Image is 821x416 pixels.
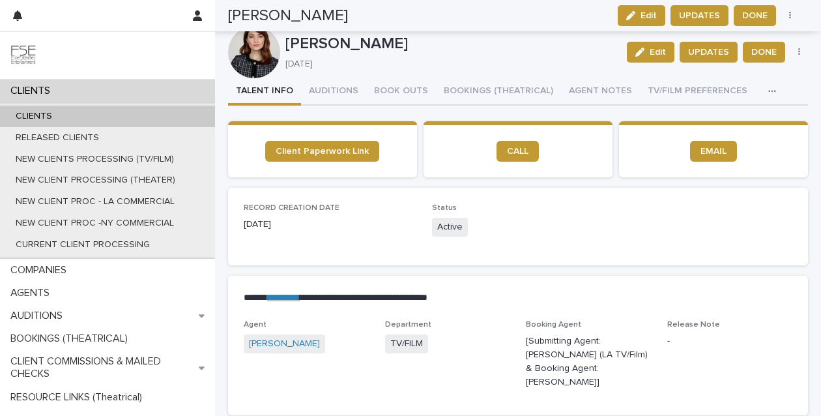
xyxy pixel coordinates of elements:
button: TV/FILM PREFERENCES [640,78,755,106]
p: NEW CLIENTS PROCESSING (TV/FILM) [5,154,184,165]
span: RECORD CREATION DATE [244,204,339,212]
p: RESOURCE LINKS (Theatrical) [5,391,152,404]
button: Edit [618,5,665,26]
span: DONE [751,46,777,59]
p: AGENTS [5,287,60,299]
span: UPDATES [688,46,729,59]
span: DONE [742,9,768,22]
span: TV/FILM [385,334,428,353]
span: UPDATES [679,9,720,22]
button: BOOK OUTS [366,78,436,106]
p: AUDITIONS [5,310,73,322]
p: COMPANIES [5,264,77,276]
button: DONE [743,42,785,63]
span: Client Paperwork Link [276,147,369,156]
span: Booking Agent [526,321,581,329]
a: CALL [497,141,539,162]
span: Department [385,321,431,329]
span: Agent [244,321,266,329]
span: Status [432,204,457,212]
p: CLIENTS [5,85,61,97]
button: BOOKINGS (THEATRICAL) [436,78,561,106]
a: [PERSON_NAME] [249,337,320,351]
p: [DATE] [244,218,416,231]
span: Release Note [667,321,720,329]
p: NEW CLIENT PROC - LA COMMERCIAL [5,196,185,207]
p: CLIENTS [5,111,63,122]
p: BOOKINGS (THEATRICAL) [5,333,138,345]
button: DONE [734,5,776,26]
span: Edit [650,48,666,57]
p: - [667,334,793,348]
h2: [PERSON_NAME] [228,7,348,25]
a: Client Paperwork Link [265,141,379,162]
span: Active [432,218,468,237]
p: CLIENT COMMISSIONS & MAILED CHECKS [5,355,199,380]
button: UPDATES [670,5,728,26]
button: AUDITIONS [301,78,366,106]
p: [Submitting Agent: [PERSON_NAME] (LA TV/Film) & Booking Agent: [PERSON_NAME]] [526,334,652,389]
p: CURRENT CLIENT PROCESSING [5,239,160,250]
button: AGENT NOTES [561,78,640,106]
p: [PERSON_NAME] [285,35,616,53]
span: CALL [507,147,528,156]
button: UPDATES [680,42,738,63]
button: TALENT INFO [228,78,301,106]
a: EMAIL [690,141,737,162]
p: NEW CLIENT PROC -NY COMMERCIAL [5,218,184,229]
p: NEW CLIENT PROCESSING (THEATER) [5,175,186,186]
span: Edit [641,11,657,20]
button: Edit [627,42,674,63]
p: RELEASED CLIENTS [5,132,109,143]
p: [DATE] [285,59,611,70]
img: 9JgRvJ3ETPGCJDhvPVA5 [10,42,36,68]
span: EMAIL [700,147,727,156]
